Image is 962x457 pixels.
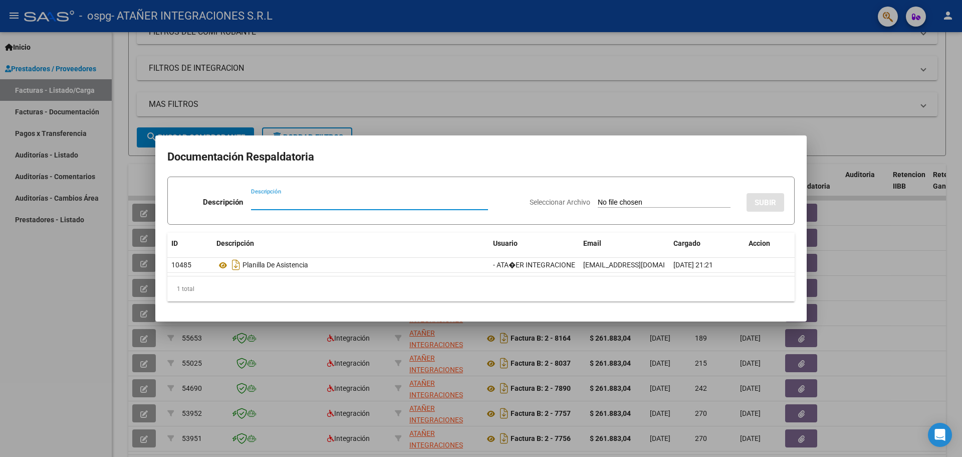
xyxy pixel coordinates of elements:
[203,197,243,208] p: Descripción
[229,257,243,273] i: Descargar documento
[212,233,489,254] datatable-header-cell: Descripción
[530,198,590,206] span: Seleccionar Archivo
[167,233,212,254] datatable-header-cell: ID
[216,257,485,273] div: Planilla De Asistencia
[579,233,669,254] datatable-header-cell: Email
[171,239,178,247] span: ID
[493,239,518,247] span: Usuario
[928,423,952,447] div: Open Intercom Messenger
[755,198,776,207] span: SUBIR
[493,261,579,269] span: - ATA�ER INTEGRACIONES
[216,239,254,247] span: Descripción
[745,233,795,254] datatable-header-cell: Accion
[669,233,745,254] datatable-header-cell: Cargado
[673,239,700,247] span: Cargado
[583,261,694,269] span: [EMAIL_ADDRESS][DOMAIN_NAME]
[489,233,579,254] datatable-header-cell: Usuario
[673,261,713,269] span: [DATE] 21:21
[171,261,191,269] span: 10485
[167,147,795,167] h2: Documentación Respaldatoria
[583,239,601,247] span: Email
[747,193,784,212] button: SUBIR
[167,276,795,301] div: 1 total
[749,239,770,247] span: Accion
